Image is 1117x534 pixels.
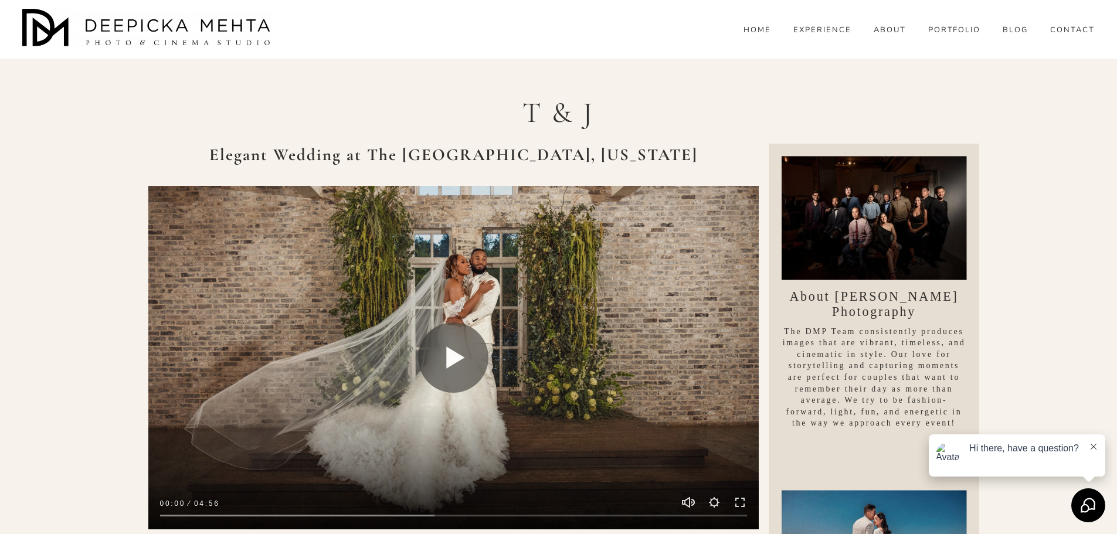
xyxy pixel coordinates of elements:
[209,145,698,165] strong: Elegant Wedding at The [GEOGRAPHIC_DATA], [US_STATE]
[782,326,967,429] p: The DMP Team consistently produces images that are vibrant, timeless, and cinematic in style. Our...
[743,25,771,35] a: HOME
[874,25,906,35] a: ABOUT
[22,9,274,50] img: Austin Wedding Photographer - Deepicka Mehta Photography &amp; Cinematography
[928,25,981,35] a: PORTFOLIO
[1003,25,1028,35] a: folder dropdown
[1050,25,1095,35] a: CONTACT
[789,289,958,319] a: About [PERSON_NAME] Photography
[160,511,748,519] input: Seek
[188,498,222,509] div: Duration
[793,25,851,35] a: EXPERIENCE
[148,93,969,133] h1: T & J
[418,322,488,393] button: Play
[1003,26,1028,35] span: BLOG
[160,498,189,509] div: Current time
